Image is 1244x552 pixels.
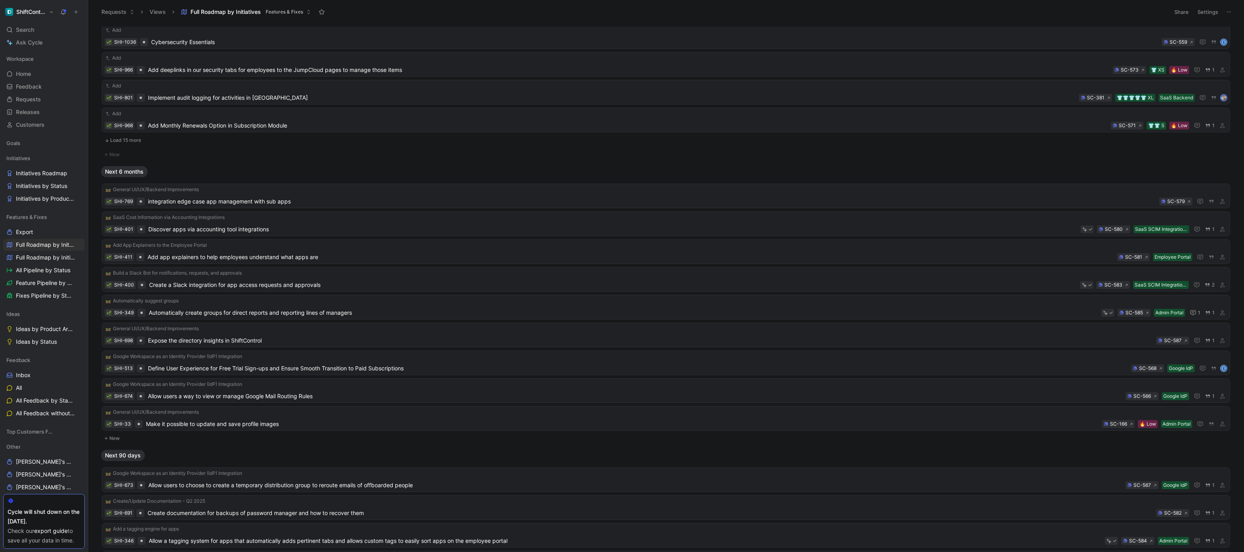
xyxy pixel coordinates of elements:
div: Feedback [3,354,85,366]
button: ShiftControlShiftControl [3,6,56,17]
a: export guide [34,527,68,534]
a: Inbox [3,369,85,381]
span: Inbox [16,371,31,379]
span: Home [16,70,31,78]
div: Ideas [3,308,85,320]
a: Home [3,68,85,80]
span: Fixes Pipeline by Status [16,292,74,300]
span: Feedback [6,356,30,364]
span: All Pipeline by Status [16,266,70,274]
a: [PERSON_NAME]'s Work [3,456,85,468]
button: Full Roadmap by InitiativesFeatures & Fixes [177,6,315,18]
span: Ideas [6,310,20,318]
div: Other[PERSON_NAME]'s Work[PERSON_NAME]'s Work[PERSON_NAME]'s WorkRelease NotesCustomer Voice [3,441,85,519]
span: Feature Pipeline by Status [16,279,75,287]
span: Ideas by Product Area [16,325,74,333]
span: Initiatives Roadmap [16,169,67,177]
a: Ideas by Product Area [3,323,85,335]
span: Full Roadmap by Initiatives [16,241,75,249]
span: [PERSON_NAME]'s Work [16,483,74,491]
span: Workspace [6,55,34,63]
span: [PERSON_NAME]'s Work [16,471,74,478]
div: Features & FixesExportFull Roadmap by InitiativesFull Roadmap by Initiatives/StatusAll Pipeline b... [3,211,85,302]
a: Ideas by Status [3,336,85,348]
span: Features & Fixes [266,8,303,16]
h1: ShiftControl [16,8,46,15]
span: Full Roadmap by Initiatives/Status [16,254,76,261]
a: Full Roadmap by Initiatives/Status [3,252,85,263]
span: All Feedback by Status [16,397,74,405]
a: All Feedback by Status [3,395,85,407]
a: Full Roadmap by Initiatives [3,239,85,251]
button: Share [1171,6,1192,17]
a: Fixes Pipeline by Status [3,290,85,302]
div: Features & Fixes [3,211,85,223]
div: Other [3,441,85,453]
a: All [3,382,85,394]
a: All Feedback without Insights [3,407,85,419]
a: Ask Cycle [3,37,85,48]
a: Requests [3,93,85,105]
span: [PERSON_NAME]'s Work [16,458,74,466]
div: Initiatives [3,152,85,164]
a: Export [3,226,85,238]
span: Ask Cycle [16,38,43,47]
button: Requests [98,6,138,18]
a: Initiatives by Status [3,180,85,192]
span: Initiatives by Status [16,182,67,190]
div: Check our to save all your data in time. [8,526,80,545]
span: Customers [16,121,45,129]
span: Other [6,443,21,451]
span: Features & Fixes [6,213,47,221]
div: Goals [3,137,85,149]
a: Customers [3,119,85,131]
button: Settings [1194,6,1222,17]
a: [PERSON_NAME]'s Work [3,481,85,493]
span: Initiatives by Product Area [16,195,75,203]
span: Full Roadmap by Initiatives [190,8,261,16]
div: Workspace [3,53,85,65]
span: Top Customers Feedback [6,428,55,436]
span: Requests [16,95,41,103]
span: Goals [6,139,20,147]
div: Goals [3,137,85,151]
div: IdeasIdeas by Product AreaIdeas by Status [3,308,85,348]
a: Initiatives by Product Area [3,193,85,205]
a: All Pipeline by Status [3,264,85,276]
div: Search [3,24,85,36]
div: Top Customers Feedback [3,426,85,438]
span: All [16,384,22,392]
a: [PERSON_NAME]'s Work [3,469,85,480]
a: Initiatives Roadmap [3,167,85,179]
span: All Feedback without Insights [16,409,75,417]
a: Feedback [3,81,85,93]
span: Export [16,228,33,236]
span: Releases [16,108,40,116]
a: Releases [3,106,85,118]
button: Views [146,6,169,18]
span: Feedback [16,83,42,91]
img: ShiftControl [5,8,13,16]
div: Top Customers Feedback [3,426,85,440]
a: Feature Pipeline by Status [3,277,85,289]
div: FeedbackInboxAllAll Feedback by StatusAll Feedback without Insights [3,354,85,419]
span: Search [16,25,34,35]
div: InitiativesInitiatives RoadmapInitiatives by StatusInitiatives by Product Area [3,152,85,205]
span: Initiatives [6,154,30,162]
span: Ideas by Status [16,338,57,346]
div: Cycle will shut down on the [DATE]. [8,507,80,526]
